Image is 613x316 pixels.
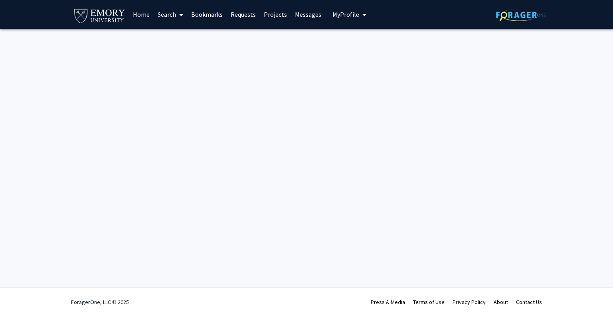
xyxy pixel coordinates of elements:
div: ForagerOne, LLC © 2025 [71,288,129,316]
a: About [494,298,508,306]
a: Press & Media [371,298,405,306]
img: ForagerOne Logo [496,9,546,21]
img: Emory University Logo [73,6,126,24]
a: Search [154,0,187,28]
a: Projects [260,0,291,28]
a: Contact Us [516,298,542,306]
a: Privacy Policy [453,298,486,306]
a: Home [129,0,154,28]
a: Requests [227,0,260,28]
a: Terms of Use [413,298,445,306]
a: Bookmarks [187,0,227,28]
a: Messages [291,0,325,28]
span: My Profile [332,10,359,18]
